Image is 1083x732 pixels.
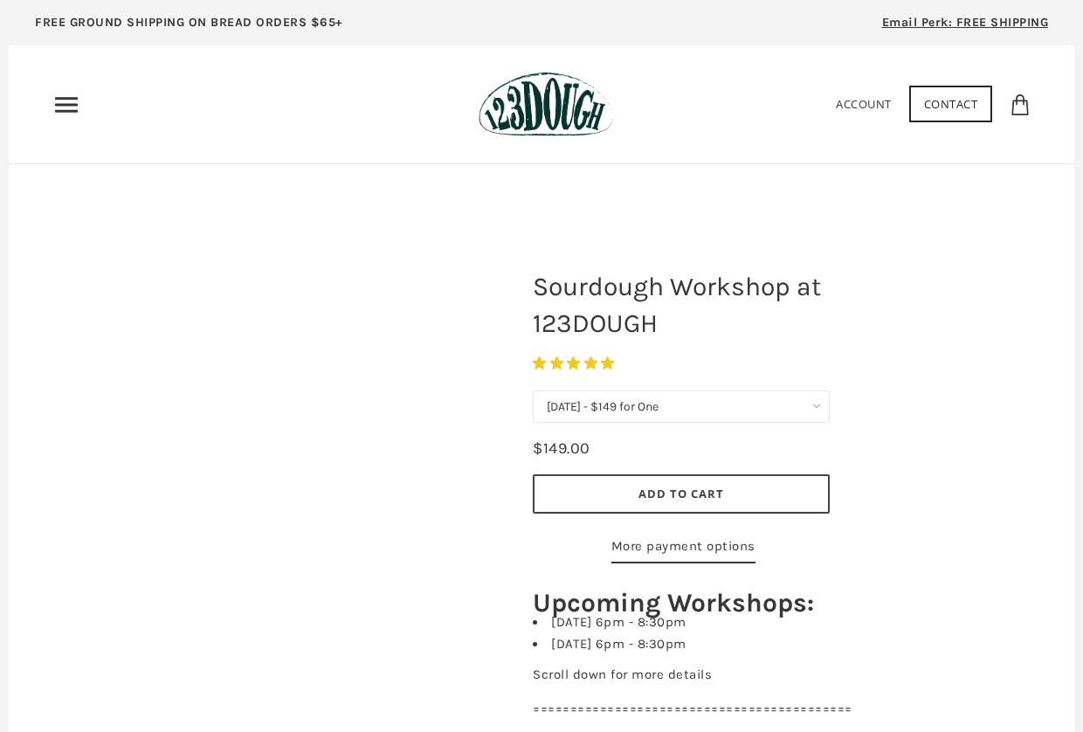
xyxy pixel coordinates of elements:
a: Account [836,96,892,112]
a: FREE GROUND SHIPPING ON BREAD ORDERS $65+ [9,9,369,45]
button: Add to Cart [533,474,830,514]
img: 123Dough Bakery [479,72,612,137]
li: [DATE] 6pm - 8:30pm [533,638,830,651]
nav: Primary [52,91,80,119]
a: Contact [909,86,993,122]
h1: Sourdough Workshop at 123DOUGH [520,259,843,350]
div: $149.00 [533,436,590,461]
p: Scroll down for more details [533,664,830,685]
p: FREE GROUND SHIPPING ON BREAD ORDERS $65+ [35,13,343,32]
strong: Upcoming Workshops: [533,587,814,618]
p: =========================================== [533,698,830,719]
span: 5.00 stars [533,356,618,371]
span: Add to Cart [638,486,724,501]
span: Email Perk: FREE SHIPPING [882,15,1049,30]
a: More payment options [611,535,755,563]
li: [DATE] 6pm - 8:30pm [533,616,830,629]
a: Email Perk: FREE SHIPPING [856,9,1075,45]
